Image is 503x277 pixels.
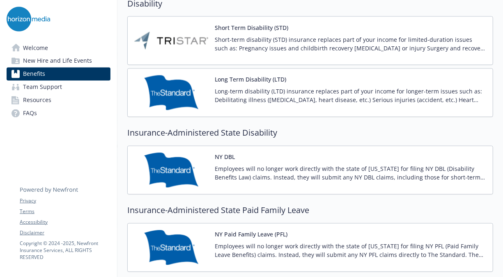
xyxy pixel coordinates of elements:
span: Resources [23,94,51,107]
a: Team Support [7,81,110,94]
span: Benefits [23,68,45,81]
a: FAQs [7,107,110,120]
span: Welcome [23,41,48,54]
a: Welcome [7,41,110,54]
img: TRISTAR Insurance Group carrier logo [134,23,208,58]
button: Short Term Disability (STD) [215,23,288,32]
a: Accessibility [20,218,110,226]
p: Copyright © 2024 - 2025 , Newfront Insurance Services, ALL RIGHTS RESERVED [20,240,110,261]
p: Long-term disability (LTD) insurance replaces part of your income for longer-term issues such as:... [215,87,486,104]
span: Team Support [23,81,62,94]
img: Standard Insurance Company carrier logo [134,153,208,188]
h2: Insurance-Administered State Paid Family Leave [127,204,493,217]
a: Terms [20,208,110,215]
button: NY Paid Family Leave (PFL) [215,230,287,239]
img: Standard Insurance Company carrier logo [134,230,208,265]
p: Employees will no longer work directly with the state of [US_STATE] for filing NY PFL (Paid Famil... [215,242,486,259]
h2: Insurance-Administered State Disability [127,127,493,139]
button: NY DBL [215,153,235,161]
span: FAQs [23,107,37,120]
a: Benefits [7,68,110,81]
button: Long Term Disability (LTD) [215,75,286,84]
a: New Hire and Life Events [7,54,110,68]
img: Standard Insurance Company carrier logo [134,75,208,110]
p: Short-term disability (STD) insurance replaces part of your income for limited-duration issues su... [215,35,486,52]
a: Disclaimer [20,229,110,236]
span: New Hire and Life Events [23,54,92,68]
p: Employees will no longer work directly with the state of [US_STATE] for filing NY DBL (Disability... [215,165,486,182]
a: Resources [7,94,110,107]
a: Privacy [20,197,110,204]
